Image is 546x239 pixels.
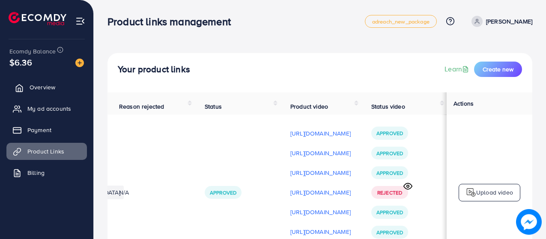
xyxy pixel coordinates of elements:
[445,64,471,74] a: Learn
[372,19,430,24] span: adreach_new_package
[6,164,87,181] a: Billing
[290,227,351,237] p: [URL][DOMAIN_NAME]
[75,59,84,67] img: image
[6,121,87,139] a: Payment
[365,15,437,28] a: adreach_new_package
[118,64,190,75] h4: Your product links
[107,15,238,28] h3: Product links management
[30,83,55,91] span: Overview
[376,229,403,236] span: Approved
[9,12,66,25] img: logo
[6,100,87,117] a: My ad accounts
[27,147,64,156] span: Product Links
[371,102,405,111] span: Status video
[454,99,474,108] span: Actions
[290,207,351,217] p: [URL][DOMAIN_NAME]
[486,16,532,27] p: [PERSON_NAME]
[376,130,403,137] span: Approved
[290,148,351,158] p: [URL][DOMAIN_NAME]
[290,187,351,198] p: [URL][DOMAIN_NAME]
[376,150,403,157] span: Approved
[27,104,71,113] span: My ad accounts
[516,209,542,235] img: image
[205,102,222,111] span: Status
[290,168,351,178] p: [URL][DOMAIN_NAME]
[6,79,87,96] a: Overview
[376,209,403,216] span: Approved
[483,65,513,74] span: Create new
[27,168,45,177] span: Billing
[75,16,85,26] img: menu
[466,187,476,198] img: logo
[9,47,56,56] span: Ecomdy Balance
[9,56,32,68] span: $6.36
[474,62,522,77] button: Create new
[376,169,403,177] span: Approved
[27,126,51,134] span: Payment
[6,143,87,160] a: Product Links
[210,189,236,196] span: Approved
[290,102,328,111] span: Product video
[468,16,532,27] a: [PERSON_NAME]
[119,102,164,111] span: Reason rejected
[290,128,351,139] p: [URL][DOMAIN_NAME]
[377,189,402,196] span: Rejected
[476,187,513,198] p: Upload video
[119,188,129,197] span: N/A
